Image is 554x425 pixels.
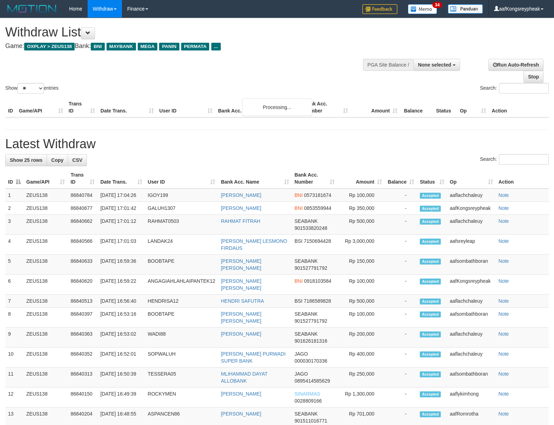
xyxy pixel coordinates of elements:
td: [DATE] 16:53:02 [97,328,145,348]
span: BNI [295,278,303,284]
a: [PERSON_NAME] [221,331,261,337]
span: Copy 901533820248 to clipboard [295,225,327,231]
span: Copy [51,157,63,163]
span: BSI [295,238,303,244]
td: aaflachchaleuy [447,188,496,202]
a: [PERSON_NAME] [PERSON_NAME] [221,311,261,324]
span: Accepted [420,219,441,225]
span: Copy 0895414585629 to clipboard [295,378,330,384]
a: [PERSON_NAME] [221,192,261,198]
td: 9 [5,328,23,348]
td: 1 [5,188,23,202]
span: ... [211,43,221,50]
td: 86840662 [68,215,97,235]
td: 86840677 [68,202,97,215]
span: Accepted [420,391,441,397]
span: Copy 0573181674 to clipboard [304,192,331,198]
input: Search: [499,154,549,165]
td: 8 [5,308,23,328]
th: ID [5,97,16,117]
td: ZEUS138 [23,348,68,368]
a: [PERSON_NAME] [221,205,261,211]
span: Copy 000030170336 to clipboard [295,358,327,364]
td: 86840566 [68,235,97,255]
span: Accepted [420,239,441,245]
td: [DATE] 16:49:39 [97,388,145,407]
td: - [385,235,417,255]
td: Rp 100,000 [337,308,385,328]
a: Note [499,218,509,224]
td: 86840363 [68,328,97,348]
a: RAHMAT FITRAH [221,218,260,224]
a: [PERSON_NAME] PURWADI SUPER BANK [221,351,285,364]
th: Action [489,97,549,117]
span: SEABANK [295,258,318,264]
th: User ID [157,97,216,117]
td: 2 [5,202,23,215]
th: Balance [400,97,433,117]
span: Show 25 rows [10,157,42,163]
a: Stop [524,71,543,83]
span: MEGA [138,43,158,50]
td: TESSERA05 [145,368,218,388]
span: MAYBANK [107,43,136,50]
a: Note [499,298,509,304]
span: PANIN [159,43,179,50]
td: 12 [5,388,23,407]
td: GALUH1307 [145,202,218,215]
span: 34 [432,2,442,8]
td: ZEUS138 [23,295,68,308]
span: BSI [295,298,303,304]
td: 86840633 [68,255,97,275]
a: [PERSON_NAME] [PERSON_NAME] [221,258,261,271]
span: Accepted [420,259,441,265]
span: None selected [418,62,451,68]
td: ZEUS138 [23,202,68,215]
td: Rp 350,000 [337,202,385,215]
td: 86840150 [68,388,97,407]
td: ZEUS138 [23,328,68,348]
td: aaflykimhong [447,388,496,407]
td: [DATE] 16:56:40 [97,295,145,308]
span: Copy 901527791792 to clipboard [295,318,327,324]
span: BNI [295,205,303,211]
th: Op: activate to sort column ascending [447,169,496,188]
td: - [385,328,417,348]
th: Status: activate to sort column ascending [417,169,447,188]
td: Rp 500,000 [337,295,385,308]
td: IGOY199 [145,188,218,202]
span: SEABANK [295,411,318,417]
td: [DATE] 17:01:42 [97,202,145,215]
span: Accepted [420,193,441,199]
a: Note [499,205,509,211]
a: HENDRI SAFUTRA [221,298,264,304]
img: MOTION_logo.png [5,4,59,14]
a: [PERSON_NAME] [PERSON_NAME] [221,278,261,291]
td: ZEUS138 [23,255,68,275]
span: SEABANK [295,331,318,337]
td: - [385,368,417,388]
span: Copy 7186589828 to clipboard [304,298,331,304]
a: Note [499,351,509,357]
td: 4 [5,235,23,255]
td: ROCKYMEN [145,388,218,407]
div: PGA Site Balance / [363,59,413,71]
td: ZEUS138 [23,275,68,295]
span: BNI [295,192,303,198]
span: Accepted [420,311,441,317]
span: BNI [91,43,104,50]
th: Bank Acc. Number [301,97,351,117]
td: aaflachchaleuy [447,348,496,368]
td: 86840397 [68,308,97,328]
td: [DATE] 17:01:03 [97,235,145,255]
button: None selected [413,59,460,71]
td: SOPWALUH [145,348,218,368]
span: Accepted [420,299,441,304]
th: User ID: activate to sort column ascending [145,169,218,188]
td: LANDAK24 [145,235,218,255]
span: JAGO [295,351,308,357]
td: Rp 3,000,000 [337,235,385,255]
th: Date Trans.: activate to sort column ascending [97,169,145,188]
td: [DATE] 16:52:01 [97,348,145,368]
td: 5 [5,255,23,275]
